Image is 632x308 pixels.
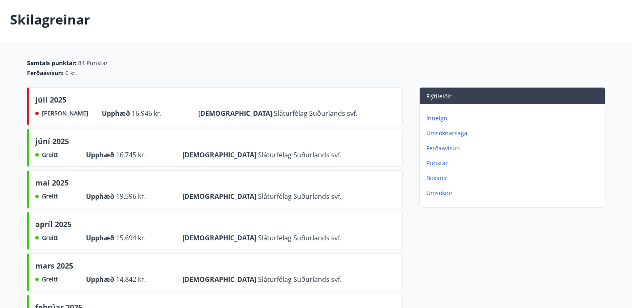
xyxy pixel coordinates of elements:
[42,234,58,242] span: Greitt
[42,192,58,200] span: Greitt
[27,59,76,67] span: Samtals punktar :
[198,109,274,118] span: [DEMOGRAPHIC_DATA]
[258,150,342,159] span: Sláturfélag Suðurlands svf.
[86,192,116,201] span: Upphæð
[182,233,258,242] span: [DEMOGRAPHIC_DATA]
[65,69,77,77] span: 0 kr.
[258,192,342,201] span: Sláturfélag Suðurlands svf.
[78,59,108,67] span: 84 Punktar
[426,144,602,152] p: Ferðaávísun
[35,94,66,108] span: júlí 2025
[35,177,69,191] span: maí 2025
[27,69,64,77] span: Ferðaávísun :
[102,109,132,118] span: Upphæð
[426,92,452,100] span: Flýtileiðir
[116,150,146,159] span: 16.745 kr.
[10,10,90,29] p: Skilagreinar
[426,174,602,182] p: Bókanir
[426,159,602,167] p: Punktar
[426,129,602,137] p: Umsóknarsaga
[42,109,89,117] span: [PERSON_NAME]
[42,275,58,284] span: Greitt
[86,233,116,242] span: Upphæð
[35,219,71,233] span: apríl 2025
[86,275,116,284] span: Upphæð
[116,275,146,284] span: 14.842 kr.
[258,233,342,242] span: Sláturfélag Suðurlands svf.
[426,189,602,197] p: Umsóknir
[426,114,602,122] p: Inneign
[42,151,58,159] span: Greitt
[182,192,258,201] span: [DEMOGRAPHIC_DATA]
[116,233,146,242] span: 15.694 kr.
[35,260,73,274] span: mars 2025
[116,192,146,201] span: 19.596 kr.
[274,109,357,118] span: Sláturfélag Suðurlands svf.
[182,275,258,284] span: [DEMOGRAPHIC_DATA]
[86,150,116,159] span: Upphæð
[35,136,69,150] span: júní 2025
[132,109,162,118] span: 16.946 kr.
[258,275,342,284] span: Sláturfélag Suðurlands svf.
[182,150,258,159] span: [DEMOGRAPHIC_DATA]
